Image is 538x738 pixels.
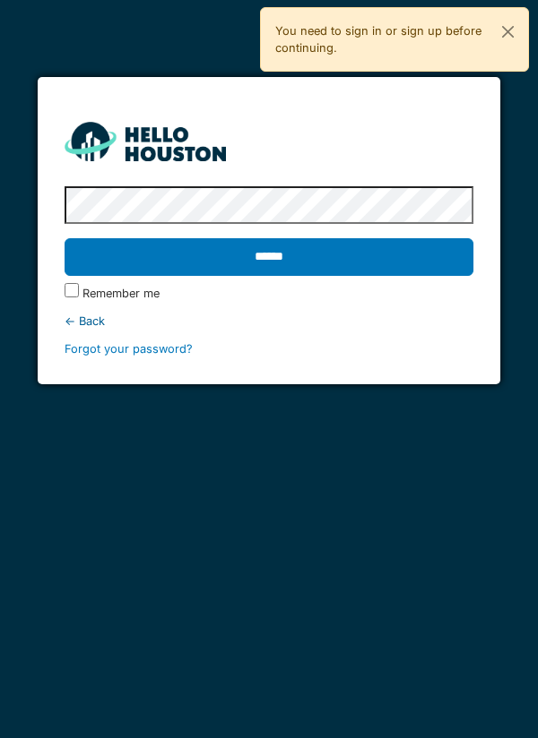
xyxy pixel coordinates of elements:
[488,8,528,56] button: Close
[65,313,474,330] div: ← Back
[82,285,160,302] label: Remember me
[65,342,193,356] a: Forgot your password?
[65,122,226,160] img: HH_line-BYnF2_Hg.png
[260,7,529,72] div: You need to sign in or sign up before continuing.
